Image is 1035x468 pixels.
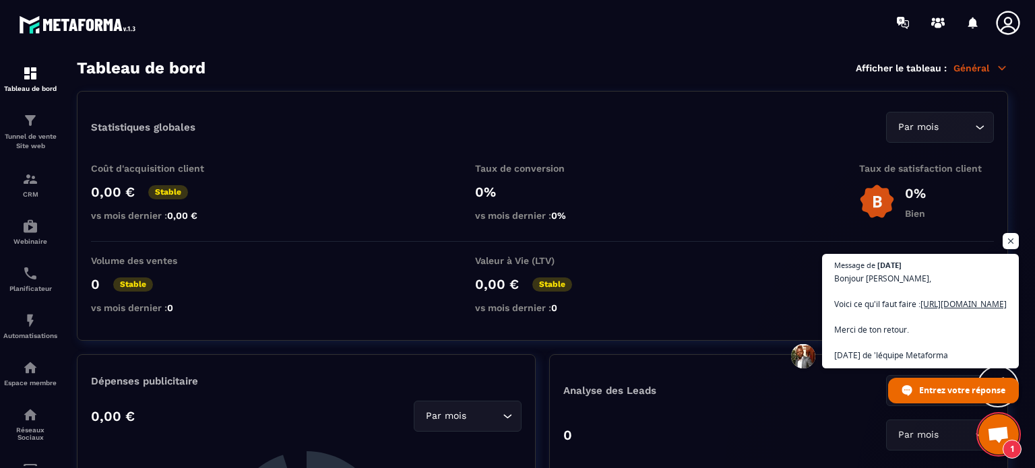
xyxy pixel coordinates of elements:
a: automationsautomationsAutomatisations [3,302,57,349]
p: 0 [91,276,100,292]
a: schedulerschedulerPlanificateur [3,255,57,302]
p: Bien [905,208,926,219]
span: 0 [167,302,173,313]
img: logo [19,12,140,37]
input: Search for option [469,409,499,424]
p: Tableau de bord [3,85,57,92]
a: automationsautomationsEspace membre [3,349,57,397]
a: social-networksocial-networkRéseaux Sociaux [3,397,57,451]
p: 0 [563,427,572,443]
img: scheduler [22,265,38,281]
span: 1 [1003,440,1022,459]
img: formation [22,171,38,187]
span: 0,00 € [167,210,197,221]
p: Automatisations [3,332,57,339]
p: vs mois dernier : [475,302,610,313]
p: Coût d'acquisition client [91,163,226,174]
p: Taux de conversion [475,163,610,174]
img: formation [22,65,38,81]
input: Search for option [941,428,972,442]
p: Stable [148,185,188,199]
img: automations [22,360,38,376]
p: vs mois dernier : [91,302,226,313]
img: b-badge-o.b3b20ee6.svg [859,184,895,220]
p: Planificateur [3,285,57,292]
input: Search for option [941,120,972,135]
span: [DATE] [877,261,902,269]
img: automations [22,312,38,329]
p: Dépenses publicitaire [91,375,522,387]
a: formationformationCRM [3,161,57,208]
img: automations [22,218,38,234]
img: formation [22,112,38,129]
p: 0,00 € [475,276,519,292]
p: vs mois dernier : [91,210,226,221]
p: CRM [3,191,57,198]
p: 0% [905,185,926,201]
p: Espace membre [3,379,57,387]
p: 0,00 € [91,184,135,200]
p: Afficher le tableau : [856,63,947,73]
p: 0% [475,184,610,200]
span: Par mois [895,428,941,442]
div: Search for option [886,112,994,143]
span: Par mois [895,120,941,135]
p: 0,00 € [91,408,135,424]
h3: Tableau de bord [77,59,206,77]
span: Entrez votre réponse [919,378,1005,402]
div: Search for option [886,420,994,450]
span: Bonjour [PERSON_NAME], Voici ce qu'il faut faire : Merci de ton retour. [DATE] de 'léquipe Metaforma [834,272,1007,362]
span: 0 [551,302,557,313]
p: Webinaire [3,238,57,245]
span: Message de [834,261,875,269]
span: 0% [551,210,566,221]
p: Stable [532,277,572,292]
a: automationsautomationsWebinaire [3,208,57,255]
p: Tunnel de vente Site web [3,132,57,151]
div: Ouvrir le chat [978,414,1019,455]
span: Par mois [422,409,469,424]
img: social-network [22,407,38,423]
a: formationformationTunnel de vente Site web [3,102,57,161]
p: vs mois dernier : [475,210,610,221]
p: Taux de satisfaction client [859,163,994,174]
p: Réseaux Sociaux [3,426,57,441]
p: Stable [113,277,153,292]
p: Statistiques globales [91,121,195,133]
p: Valeur à Vie (LTV) [475,255,610,266]
p: Analyse des Leads [563,385,779,397]
div: Search for option [414,401,522,432]
a: formationformationTableau de bord [3,55,57,102]
p: Général [953,62,1008,74]
p: Volume des ventes [91,255,226,266]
